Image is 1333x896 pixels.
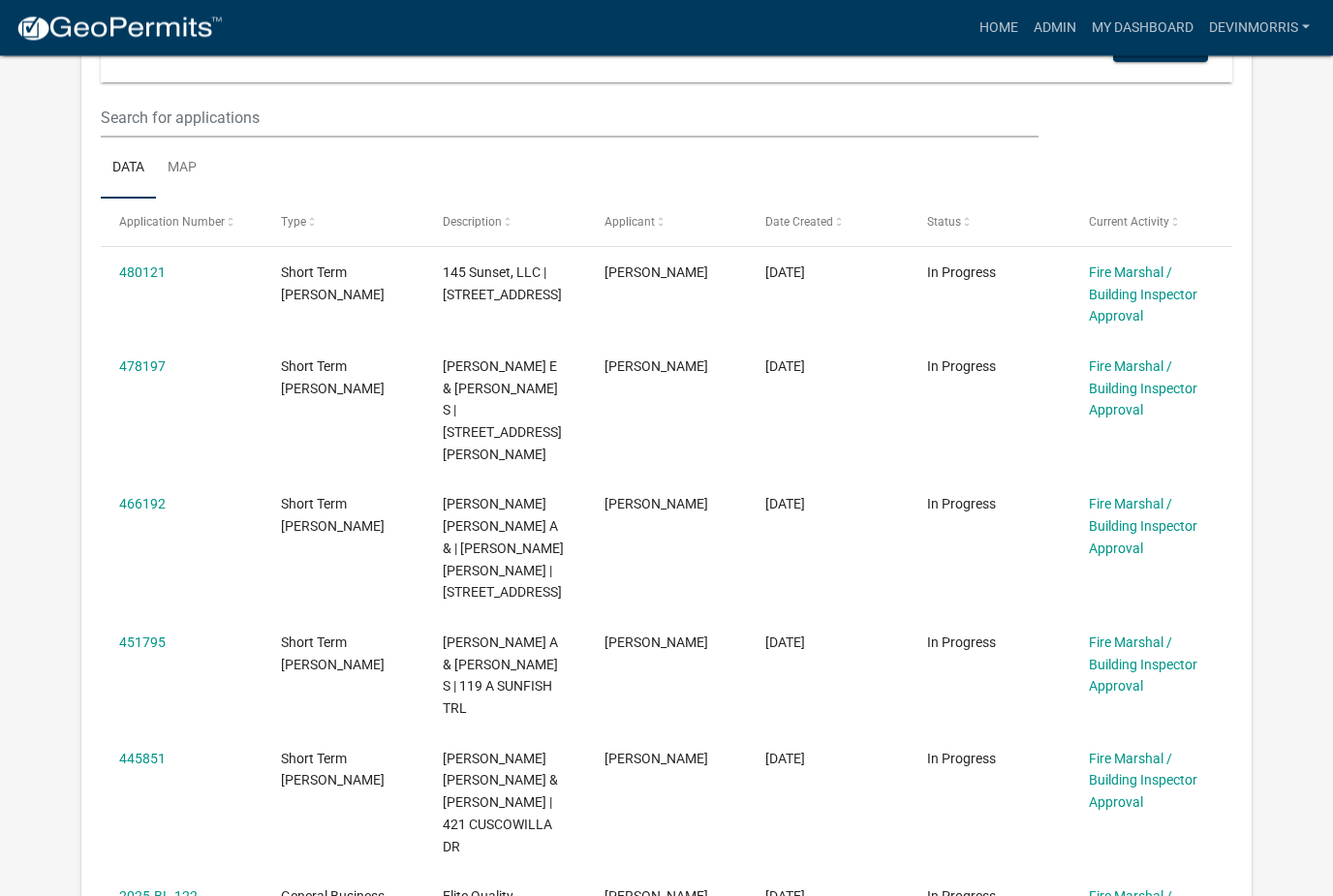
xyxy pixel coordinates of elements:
[281,497,385,535] span: Short Term Rental Registration
[101,139,156,201] a: Data
[1089,216,1169,230] span: Current Activity
[604,216,655,230] span: Applicant
[927,752,996,767] span: In Progress
[1089,497,1197,557] a: Fire Marshal / Building Inspector Approval
[604,497,708,512] span: Mauricio Araya
[423,200,585,246] datatable-header-cell: Description
[443,497,564,601] span: PISANI MAURICIO ANDRES A & | DORA LUZ B ROCHA | 102 OAKTON NORTH
[765,265,805,281] span: 09/17/2025
[263,200,424,246] datatable-header-cell: Type
[604,359,708,375] span: Kim S Thrift
[1089,359,1197,419] a: Fire Marshal / Building Inspector Approval
[585,200,747,246] datatable-header-cell: Applicant
[119,359,166,375] a: 478197
[101,99,1039,139] input: Search for applications
[1089,635,1197,695] a: Fire Marshal / Building Inspector Approval
[1070,200,1232,246] datatable-header-cell: Current Activity
[747,200,909,246] datatable-header-cell: Date Created
[281,752,385,789] span: Short Term Rental Registration
[765,497,805,512] span: 08/19/2025
[927,497,996,512] span: In Progress
[1026,10,1084,46] a: Admin
[972,10,1026,46] a: Home
[765,216,833,230] span: Date Created
[765,752,805,767] span: 07/07/2025
[119,216,225,230] span: Application Number
[443,216,502,230] span: Description
[1084,10,1201,46] a: My Dashboard
[927,635,996,651] span: In Progress
[119,265,166,281] a: 480121
[765,359,805,375] span: 09/14/2025
[281,635,385,673] span: Short Term Rental Registration
[281,265,385,303] span: Short Term Rental Registration
[927,216,961,230] span: Status
[604,752,708,767] span: Scott Fendler
[119,752,166,767] a: 445851
[119,635,166,651] a: 451795
[281,359,385,397] span: Short Term Rental Registration
[927,265,996,281] span: In Progress
[101,200,263,246] datatable-header-cell: Application Number
[443,359,562,463] span: SMALLWOOD JIMMIE E & SHERRY S | 321 SINCLAIR RD
[156,139,208,201] a: Map
[765,635,805,651] span: 07/18/2025
[443,752,558,855] span: FENDLER JEFFREY SCOTT & TWILA H | 421 CUSCOWILLA DR
[604,265,708,281] span: Ralph Jordan
[927,359,996,375] span: In Progress
[604,635,708,651] span: Michael Soros
[443,265,562,303] span: 145 Sunset, LLC | 145 SUNSET DR
[119,497,166,512] a: 466192
[1201,10,1317,46] a: Devinmorris
[281,216,306,230] span: Type
[1089,752,1197,812] a: Fire Marshal / Building Inspector Approval
[443,635,558,717] span: SOROS MICHAEL A & KAREN S | 119 A SUNFISH TRL
[1089,265,1197,325] a: Fire Marshal / Building Inspector Approval
[909,200,1070,246] datatable-header-cell: Status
